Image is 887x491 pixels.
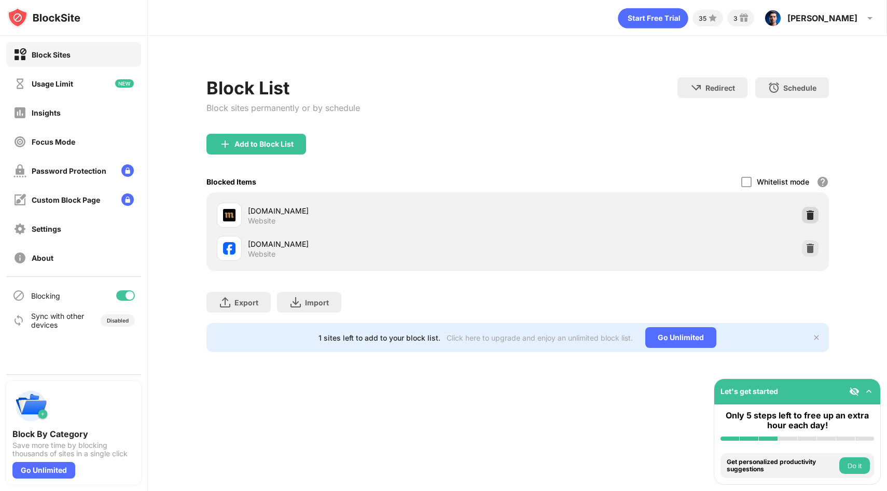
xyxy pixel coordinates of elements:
[13,135,26,148] img: focus-off.svg
[13,193,26,206] img: customize-block-page-off.svg
[32,50,71,59] div: Block Sites
[12,441,135,458] div: Save more time by blocking thousands of sites in a single click
[32,108,61,117] div: Insights
[706,12,719,24] img: points-small.svg
[699,15,706,22] div: 35
[107,317,129,324] div: Disabled
[12,314,25,327] img: sync-icon.svg
[234,298,258,307] div: Export
[447,333,633,342] div: Click here to upgrade and enjoy an unlimited block list.
[727,458,837,473] div: Get personalized productivity suggestions
[248,205,518,216] div: [DOMAIN_NAME]
[12,289,25,302] img: blocking-icon.svg
[31,291,60,300] div: Blocking
[248,216,275,226] div: Website
[32,254,53,262] div: About
[31,312,85,329] div: Sync with other devices
[738,12,750,24] img: reward-small.svg
[757,177,809,186] div: Whitelist mode
[645,327,716,348] div: Go Unlimited
[783,83,816,92] div: Schedule
[248,249,275,259] div: Website
[206,103,360,113] div: Block sites permanently or by schedule
[32,79,73,88] div: Usage Limit
[849,386,860,397] img: eye-not-visible.svg
[32,166,106,175] div: Password Protection
[12,387,50,425] img: push-categories.svg
[13,222,26,235] img: settings-off.svg
[32,137,75,146] div: Focus Mode
[733,15,738,22] div: 3
[223,242,235,255] img: favicons
[305,298,329,307] div: Import
[115,79,134,88] img: new-icon.svg
[705,83,735,92] div: Redirect
[864,386,874,397] img: omni-setup-toggle.svg
[234,140,294,148] div: Add to Block List
[13,77,26,90] img: time-usage-off.svg
[12,429,135,439] div: Block By Category
[720,411,874,430] div: Only 5 steps left to free up an extra hour each day!
[618,8,688,29] div: animation
[206,177,256,186] div: Blocked Items
[318,333,440,342] div: 1 sites left to add to your block list.
[839,457,870,474] button: Do it
[248,239,518,249] div: [DOMAIN_NAME]
[7,7,80,28] img: logo-blocksite.svg
[13,251,26,264] img: about-off.svg
[12,462,75,479] div: Go Unlimited
[206,77,360,99] div: Block List
[32,225,61,233] div: Settings
[13,48,26,61] img: block-on.svg
[765,10,781,26] img: ACg8ocI1Z6RcJ2KmrVdstdTUpPhuzalgpbCh8Uh0Doo-m01-YdZpkzuo=s96-c
[13,164,26,177] img: password-protection-off.svg
[720,387,778,396] div: Let's get started
[787,13,857,23] div: [PERSON_NAME]
[121,193,134,206] img: lock-menu.svg
[812,333,821,342] img: x-button.svg
[32,195,100,204] div: Custom Block Page
[121,164,134,177] img: lock-menu.svg
[223,209,235,221] img: favicons
[13,106,26,119] img: insights-off.svg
